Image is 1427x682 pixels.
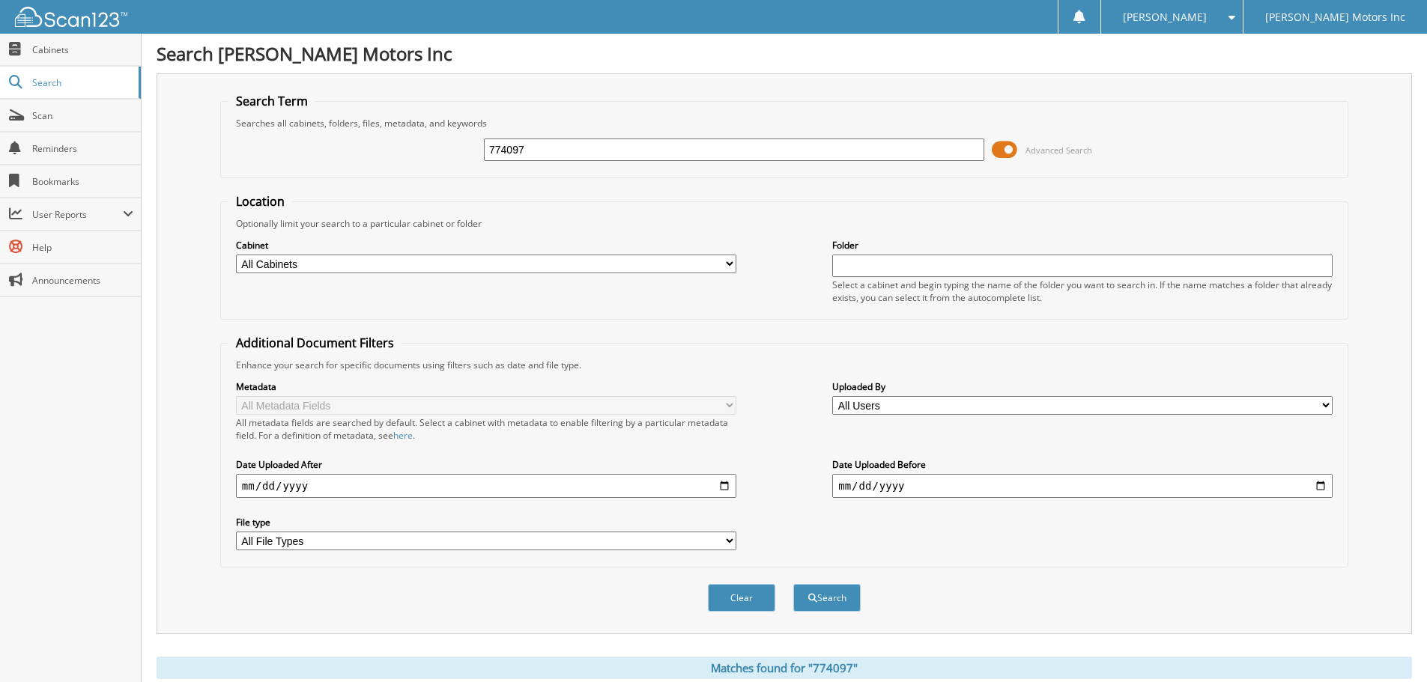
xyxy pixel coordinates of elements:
[32,274,133,287] span: Announcements
[832,239,1333,252] label: Folder
[1265,13,1405,22] span: [PERSON_NAME] Motors Inc
[32,175,133,188] span: Bookmarks
[832,278,1333,304] div: Select a cabinet and begin typing the name of the folder you want to search in. If the name match...
[228,359,1340,371] div: Enhance your search for specific documents using filters such as date and file type.
[228,193,292,210] legend: Location
[32,76,131,89] span: Search
[708,584,775,612] button: Clear
[32,109,133,122] span: Scan
[832,380,1333,393] label: Uploaded By
[1123,13,1207,22] span: [PERSON_NAME]
[236,416,736,442] div: All metadata fields are searched by default. Select a cabinet with metadata to enable filtering b...
[793,584,861,612] button: Search
[236,239,736,252] label: Cabinet
[157,657,1412,679] div: Matches found for "774097"
[236,380,736,393] label: Metadata
[15,7,127,27] img: scan123-logo-white.svg
[832,458,1333,471] label: Date Uploaded Before
[1025,144,1092,156] span: Advanced Search
[228,93,315,109] legend: Search Term
[832,474,1333,498] input: end
[228,217,1340,230] div: Optionally limit your search to a particular cabinet or folder
[228,335,402,351] legend: Additional Document Filters
[393,429,413,442] a: here
[32,208,123,221] span: User Reports
[236,474,736,498] input: start
[32,241,133,254] span: Help
[236,516,736,529] label: File type
[157,41,1412,66] h1: Search [PERSON_NAME] Motors Inc
[32,142,133,155] span: Reminders
[32,43,133,56] span: Cabinets
[228,117,1340,130] div: Searches all cabinets, folders, files, metadata, and keywords
[236,458,736,471] label: Date Uploaded After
